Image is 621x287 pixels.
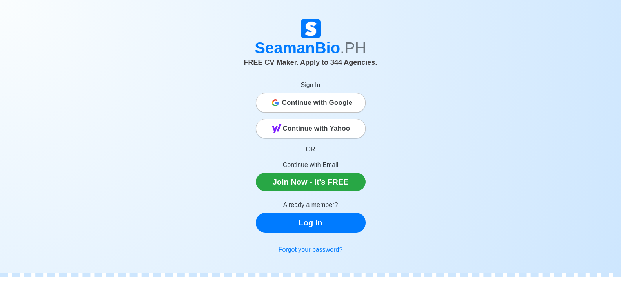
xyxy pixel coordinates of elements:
h1: SeamanBio [93,38,528,57]
p: OR [256,145,366,154]
a: Join Now - It's FREE [256,173,366,191]
img: Logo [301,19,321,38]
button: Continue with Yahoo [256,119,366,138]
p: Continue with Email [256,160,366,170]
span: Continue with Google [282,95,353,111]
span: .PH [340,39,366,56]
span: FREE CV Maker. Apply to 344 Agencies. [244,58,377,66]
span: Continue with Yahoo [283,121,350,136]
u: Forgot your password? [279,246,343,253]
p: Sign In [256,80,366,90]
a: Forgot your password? [256,242,366,258]
a: Log In [256,213,366,233]
p: Already a member? [256,200,366,210]
button: Continue with Google [256,93,366,113]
